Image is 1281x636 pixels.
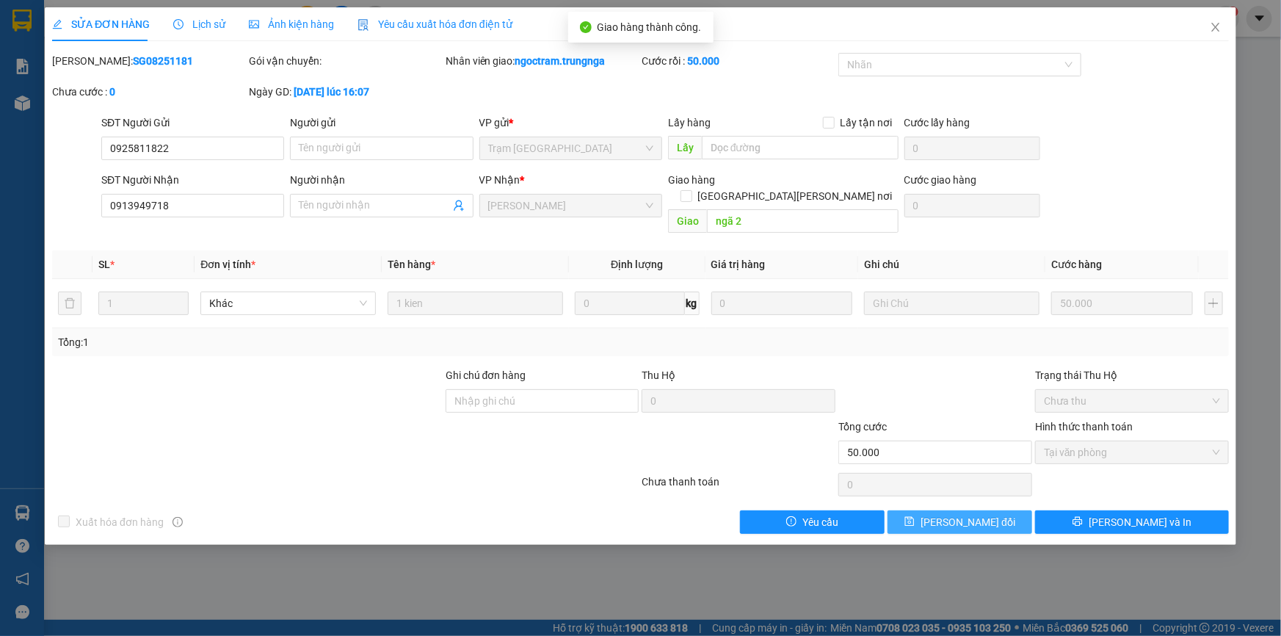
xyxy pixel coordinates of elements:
[642,53,835,69] div: Cước rồi :
[904,174,977,186] label: Cước giao hàng
[290,172,473,188] div: Người nhận
[642,369,675,381] span: Thu Hộ
[921,514,1015,530] span: [PERSON_NAME] đổi
[52,19,62,29] span: edit
[1044,390,1220,412] span: Chưa thu
[687,55,719,67] b: 50.000
[611,259,663,270] span: Định lượng
[249,84,443,100] div: Ngày GD:
[904,516,915,528] span: save
[740,510,885,534] button: exclamation-circleYêu cầu
[173,19,184,29] span: clock-circle
[388,292,563,315] input: VD: Bàn, Ghế
[786,516,796,528] span: exclamation-circle
[668,136,702,159] span: Lấy
[1051,259,1102,270] span: Cước hàng
[1195,7,1236,48] button: Close
[1089,514,1191,530] span: [PERSON_NAME] và In
[711,259,766,270] span: Giá trị hàng
[446,389,639,413] input: Ghi chú đơn hàng
[488,195,653,217] span: Phan Thiết
[249,18,334,30] span: Ảnh kiện hàng
[173,517,183,527] span: info-circle
[101,172,284,188] div: SĐT Người Nhận
[1035,421,1133,433] label: Hình thức thanh toán
[802,514,838,530] span: Yêu cầu
[52,53,246,69] div: [PERSON_NAME]:
[668,209,707,233] span: Giao
[1205,292,1223,315] button: plus
[1044,441,1220,463] span: Tại văn phòng
[109,86,115,98] b: 0
[209,292,367,314] span: Khác
[904,137,1040,160] input: Cước lấy hàng
[641,474,838,499] div: Chưa thanh toán
[904,117,970,129] label: Cước lấy hàng
[580,21,592,33] span: check-circle
[388,259,435,270] span: Tên hàng
[101,115,284,131] div: SĐT Người Gửi
[133,55,193,67] b: SG08251181
[858,250,1045,279] th: Ghi chú
[904,194,1040,217] input: Cước giao hàng
[864,292,1039,315] input: Ghi Chú
[70,514,170,530] span: Xuất hóa đơn hàng
[58,292,81,315] button: delete
[453,200,465,212] span: user-add
[888,510,1032,534] button: save[PERSON_NAME] đổi
[838,421,887,433] span: Tổng cước
[479,174,520,186] span: VP Nhận
[668,117,711,129] span: Lấy hàng
[515,55,606,67] b: ngoctram.trungnga
[835,115,899,131] span: Lấy tận nơi
[173,18,225,30] span: Lịch sử
[358,19,369,31] img: icon
[702,136,899,159] input: Dọc đường
[488,137,653,159] span: Trạm Sài Gòn
[1035,367,1229,383] div: Trạng thái Thu Hộ
[707,209,899,233] input: Dọc đường
[290,115,473,131] div: Người gửi
[446,53,639,69] div: Nhân viên giao:
[1035,510,1229,534] button: printer[PERSON_NAME] và In
[294,86,369,98] b: [DATE] lúc 16:07
[1210,21,1222,33] span: close
[249,19,259,29] span: picture
[52,18,150,30] span: SỬA ĐƠN HÀNG
[98,259,110,270] span: SL
[358,18,512,30] span: Yêu cầu xuất hóa đơn điện tử
[685,292,700,315] span: kg
[668,174,715,186] span: Giao hàng
[1073,516,1083,528] span: printer
[58,334,495,350] div: Tổng: 1
[692,188,899,204] span: [GEOGRAPHIC_DATA][PERSON_NAME] nơi
[446,369,526,381] label: Ghi chú đơn hàng
[249,53,443,69] div: Gói vận chuyển:
[479,115,662,131] div: VP gửi
[52,84,246,100] div: Chưa cước :
[1051,292,1193,315] input: 0
[200,259,255,270] span: Đơn vị tính
[711,292,853,315] input: 0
